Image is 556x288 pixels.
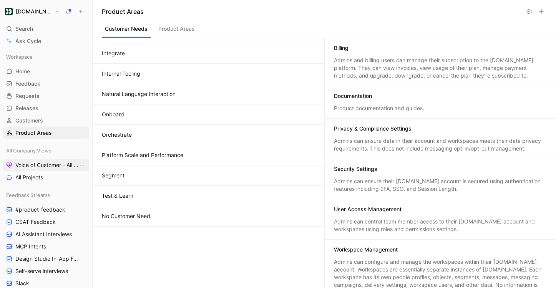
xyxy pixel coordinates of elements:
button: Platform Scale and Performance [93,145,324,166]
button: Natural Language Interaction [93,84,324,104]
div: Search [3,23,89,35]
span: All Projects [15,174,43,181]
span: Workspace [6,53,33,61]
span: All Company Views [6,147,51,154]
span: #product-feedback [15,206,65,214]
a: Design Studio In-App Feedback [3,253,89,265]
div: Product documentation and guides. [334,104,547,112]
span: Product Areas [15,129,52,137]
a: Ask Cycle [3,35,89,47]
div: User Access Management [334,205,402,213]
div: Security Settings [334,165,377,173]
span: CSAT Feedback [15,218,56,226]
button: Integrate [93,43,324,64]
div: Admins can control team member access to their [DOMAIN_NAME] account and workspaces using roles a... [334,218,547,233]
button: Segment [93,166,324,186]
h1: [DOMAIN_NAME] [16,8,51,15]
button: Product Areas [155,23,198,38]
a: Self-serve interviews [3,265,89,277]
span: Slack [15,280,29,287]
button: Customer Needs [102,23,151,38]
button: View actions [78,161,86,169]
div: Privacy & Compliance Settings [334,125,412,132]
span: Search [15,24,33,33]
div: Admins can ensure data in their account and workspaces meets their data privacy requirements. Thi... [334,137,547,152]
button: Onboard [93,104,324,125]
span: Requests [15,92,40,100]
div: Workspace Management [334,246,398,253]
div: Feedback Streams [3,189,89,201]
a: Product Areas [3,127,89,139]
span: AI Assistant Interviews [15,230,72,238]
a: Customers [3,115,89,126]
a: #product-feedback [3,204,89,215]
a: AI Assistant Interviews [3,228,89,240]
a: Releases [3,103,89,114]
h1: Product Areas [102,7,522,16]
img: Customer.io [5,8,13,15]
a: MCP Intents [3,241,89,252]
button: Internal Tooling [93,64,324,84]
span: Customers [15,117,43,124]
a: Voice of Customer - All AreasView actions [3,159,89,171]
span: Voice of Customer - All Areas [15,161,78,169]
span: Feedback [15,80,40,88]
span: MCP Intents [15,243,46,250]
div: Billing [334,44,349,52]
div: Documentation [334,92,372,100]
button: No Customer Need [93,206,324,227]
a: Home [3,66,89,77]
span: Releases [15,104,38,112]
div: Admins can ensure their [DOMAIN_NAME] account is secured using authentication features including ... [334,177,547,193]
div: Admins and billing users can manage their subscription to the [DOMAIN_NAME] platform. They can vi... [334,56,547,79]
a: All Projects [3,172,89,183]
button: Orchestrate [93,125,324,145]
span: Design Studio In-App Feedback [15,255,80,263]
span: Home [15,68,30,75]
span: Feedback Streams [6,191,50,199]
span: Self-serve interviews [15,267,68,275]
a: Requests [3,90,89,102]
button: Test & Learn [93,186,324,206]
div: All Company ViewsVoice of Customer - All AreasView actionsAll Projects [3,145,89,183]
button: Customer.io[DOMAIN_NAME] [3,6,61,17]
a: CSAT Feedback [3,216,89,228]
div: All Company Views [3,145,89,156]
a: Feedback [3,78,89,89]
span: Ask Cycle [15,36,41,46]
div: Workspace [3,51,89,63]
